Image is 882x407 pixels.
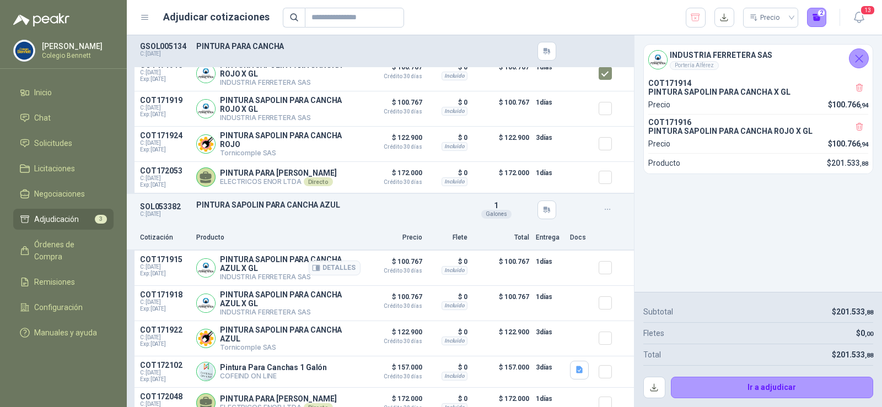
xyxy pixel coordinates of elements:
span: C: [DATE] [140,334,190,341]
img: Company Logo [197,362,215,381]
span: 1 [494,201,498,210]
p: $ 122.900 [367,131,422,150]
span: 201.533 [836,307,873,316]
p: COT171915 [140,255,190,264]
p: INDUSTRIA FERRETERA SAS [220,113,361,122]
p: $ 100.767 [367,255,422,274]
p: $ 0 [429,131,467,144]
p: Total [643,349,661,361]
div: Portería Alférez [670,61,719,70]
h1: Adjudicar cotizaciones [163,9,270,25]
p: 1 días [536,96,563,109]
span: ,88 [860,160,868,167]
p: COT171922 [140,325,190,334]
p: Entrega [536,232,563,243]
span: Crédito 30 días [367,374,422,379]
div: Incluido [442,301,467,310]
p: $ 100.767 [367,290,422,309]
span: Crédito 30 días [367,268,422,274]
a: Negociaciones [13,183,114,204]
span: C: [DATE] [140,299,190,306]
p: $ 0 [429,290,467,303]
p: COT171918 [140,290,190,299]
a: Licitaciones [13,158,114,179]
div: Incluido [442,107,467,116]
p: $ 157.000 [367,361,422,379]
span: ,88 [865,352,873,359]
p: 1 días [536,255,563,268]
span: Órdenes de Compra [34,238,103,263]
p: PINTURA SAPOLIN PARA CANCHA ROJO [220,131,361,149]
div: Galones [481,210,512,219]
span: Manuales y ayuda [34,327,97,339]
p: Precio [648,99,670,111]
span: Crédito 30 días [367,303,422,309]
p: Flete [429,232,467,243]
img: Company Logo [197,135,215,153]
p: GSOL005134 [140,42,190,51]
span: C: [DATE] [140,175,190,182]
span: Inicio [34,86,52,99]
p: $ 100.767 [474,290,529,316]
p: COFEIND ON LINE [220,372,327,380]
a: Remisiones [13,272,114,292]
p: 3 días [536,325,563,339]
span: Exp: [DATE] [140,270,190,277]
span: 201.533 [836,350,873,359]
p: $ 157.000 [474,361,529,383]
button: Detalles [309,261,361,275]
a: Configuración [13,297,114,318]
span: Negociaciones [34,188,85,200]
span: Crédito 30 días [367,339,422,344]
p: $ 100.767 [474,96,529,122]
p: INDUSTRIA FERRETERA SAS [220,78,361,86]
p: PINTURA SAPOLIN PARA CANCHA AZUL [220,325,361,343]
p: $ 0 [429,325,467,339]
p: Subtotal [643,306,673,318]
p: COT171924 [140,131,190,140]
p: Colegio Bennett [42,52,111,59]
span: 13 [860,5,875,15]
span: 100.766 [832,100,868,109]
p: PINTURA PARA [PERSON_NAME] [220,394,336,403]
span: C: [DATE] [140,69,190,76]
p: 3 días [536,131,563,144]
p: PINTURA SAPOLIN PARA CANCHA AZUL [196,200,462,209]
div: Company LogoINDUSTRIA FERRETERA SASPortería Alférez [644,45,873,74]
h4: INDUSTRIA FERRETERA SAS [670,49,772,61]
span: C: [DATE] [140,264,190,270]
div: Incluido [442,266,467,275]
p: 1 días [536,290,563,303]
span: Crédito 30 días [367,180,422,185]
button: Ir a adjudicar [671,377,874,399]
p: $ 0 [429,361,467,374]
p: PINTURA PARA CANCHA [196,42,462,51]
span: 201.533 [831,159,868,167]
a: Manuales y ayuda [13,322,114,343]
p: COT171919 [140,96,190,105]
div: Incluido [442,72,467,80]
p: Producto [196,232,361,243]
p: $ 122.900 [474,131,529,157]
div: Directo [304,177,333,186]
p: $ 0 [429,392,467,405]
p: $ [856,327,873,339]
p: $ [828,99,869,111]
p: PINTURA SAPOLIN PARA CANCHA ROJO X GL [648,127,868,135]
p: PINTURA SAPOLIN PARA CANCHA AZUL X GL [220,290,361,308]
p: COT172102 [140,361,190,370]
span: Exp: [DATE] [140,76,190,83]
img: Company Logo [649,51,667,69]
p: $ 0 [429,166,467,180]
img: Company Logo [197,100,215,118]
p: COT172048 [140,392,190,401]
img: Company Logo [197,329,215,348]
div: Incluido [442,177,467,186]
p: Tornicomple SAS [220,343,361,351]
span: Crédito 30 días [367,74,422,79]
p: $ 0 [429,96,467,109]
p: COT171916 [648,118,868,127]
span: 3 [95,215,107,224]
button: Cerrar [849,48,869,68]
p: Docs [570,232,592,243]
